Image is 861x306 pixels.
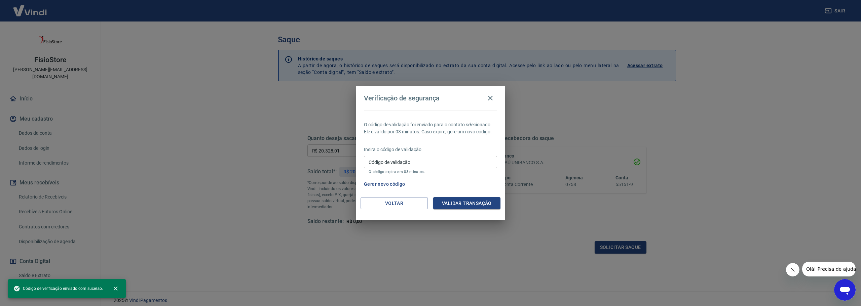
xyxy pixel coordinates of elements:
h4: Verificação de segurança [364,94,440,102]
iframe: Fechar mensagem [786,263,799,276]
span: Olá! Precisa de ajuda? [4,5,57,10]
p: Insira o código de validação [364,146,497,153]
button: Validar transação [433,197,500,210]
iframe: Botão para abrir a janela de mensagens [834,279,856,301]
button: close [108,281,123,296]
iframe: Mensagem da empresa [802,262,856,276]
button: Gerar novo código [361,178,408,190]
p: O código expira em 03 minutos. [369,170,492,174]
button: Voltar [361,197,428,210]
p: O código de validação foi enviado para o contato selecionado. Ele é válido por 03 minutos. Caso e... [364,121,497,135]
span: Código de verificação enviado com sucesso. [13,285,103,292]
